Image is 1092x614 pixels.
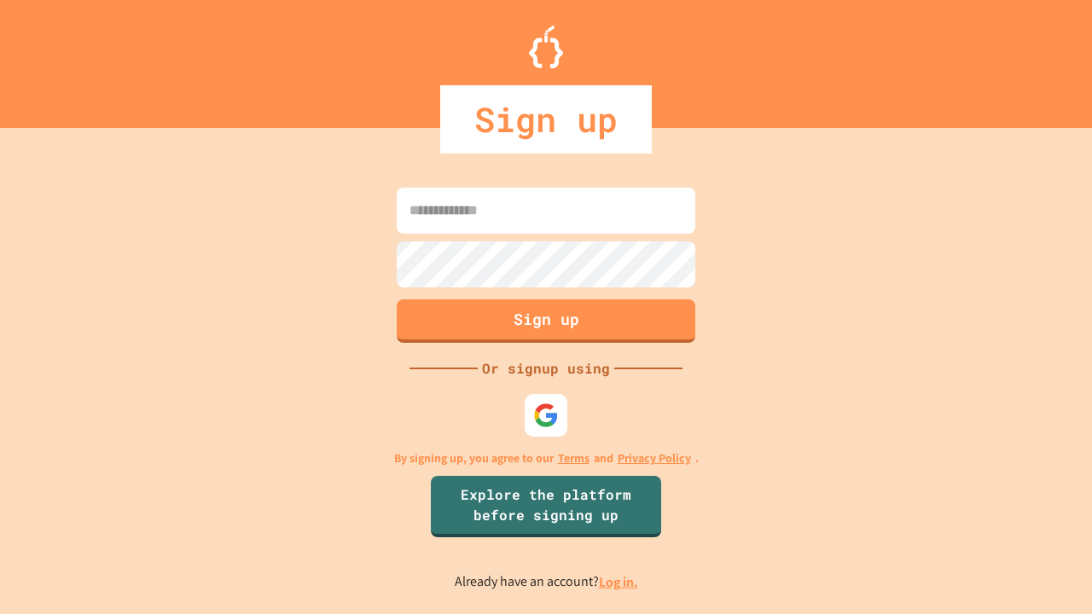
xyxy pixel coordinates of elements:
[558,449,590,467] a: Terms
[599,573,638,591] a: Log in.
[394,449,699,467] p: By signing up, you agree to our and .
[431,476,661,537] a: Explore the platform before signing up
[440,85,652,153] div: Sign up
[529,26,563,68] img: Logo.svg
[478,358,614,379] div: Or signup using
[397,299,695,343] button: Sign up
[618,449,691,467] a: Privacy Policy
[455,571,638,593] p: Already have an account?
[533,403,559,428] img: google-icon.svg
